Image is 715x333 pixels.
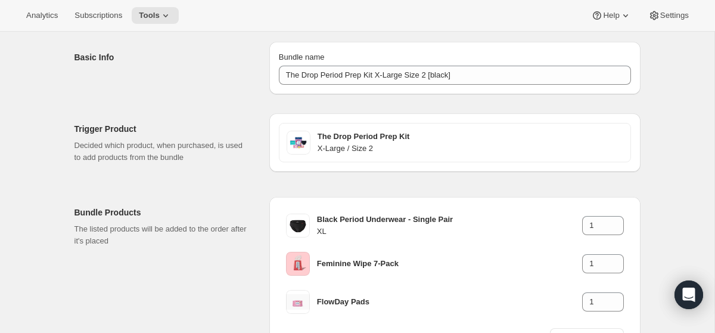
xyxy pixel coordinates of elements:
h4: X-Large / Size 2 [318,143,623,155]
h2: Trigger Product [74,123,250,135]
span: Tools [139,11,160,20]
div: Open Intercom Messenger [674,280,703,309]
h3: Feminine Wipe 7-Pack [317,258,582,270]
h3: Black Period Underwear - Single Pair [317,214,582,226]
span: Settings [660,11,689,20]
button: Tools [132,7,179,24]
h3: The Drop Period Prep Kit [318,131,623,143]
button: Settings [641,7,696,24]
h4: XL [317,226,582,238]
h2: Bundle Products [74,206,250,218]
button: Subscriptions [67,7,129,24]
h3: FlowDay Pads [317,296,582,308]
p: The listed products will be added to the order after it's placed [74,223,250,247]
span: Help [603,11,619,20]
button: Help [584,7,638,24]
input: ie. Smoothie box [279,66,631,85]
span: Subscriptions [74,11,122,20]
img: pro-3.jpg [286,214,310,238]
h2: Basic Info [74,51,250,63]
p: Decided which product, when purchased, is used to add products from the bundle [74,140,250,164]
button: Analytics [19,7,65,24]
span: Analytics [26,11,58,20]
img: frontopenwipe_95ca503d-0512-4fbe-89d9-bda311095753.jpg [286,252,310,276]
span: Bundle name [279,53,325,61]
